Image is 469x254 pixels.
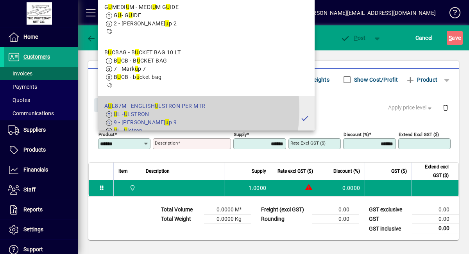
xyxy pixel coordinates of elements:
span: Supply [252,167,266,175]
a: Quotes [4,93,78,107]
td: 0.0000 Kg [204,215,251,224]
span: Quotes [8,97,30,103]
a: Payments [4,80,78,93]
button: Post [337,31,370,45]
a: Home [4,27,78,47]
span: Item [118,167,128,175]
a: Invoices [4,67,78,80]
a: Knowledge Base [444,2,459,27]
td: Freight (excl GST) [257,205,312,215]
a: Products [4,140,78,160]
span: Customers [23,54,50,60]
span: GST ($) [391,167,407,175]
td: 0.00 [412,205,459,215]
span: Apply price level [388,104,433,112]
td: 0.00 [312,205,359,215]
span: Communications [8,110,54,116]
mat-label: Description [155,140,178,146]
mat-label: Product [98,132,115,137]
td: 0.0000 [318,180,365,196]
td: 0.00 [412,224,459,234]
label: Show Cost/Profit [353,76,398,84]
span: Description [146,167,170,175]
mat-label: Rate excl GST ($) [290,140,326,146]
label: Show Line Volumes/Weights [256,76,329,84]
button: Add [104,6,129,20]
div: Customer Invoice [127,32,202,44]
button: Apply price level [385,101,437,115]
span: Settings [23,226,43,233]
span: Payments [8,84,37,90]
span: Financials [23,166,48,173]
td: GST inclusive [365,224,412,234]
div: The Whitebait Net Co [154,7,206,19]
span: 1.0000 [249,184,267,192]
button: Delete [436,98,455,117]
td: GST [365,215,412,224]
div: Product [88,90,459,119]
span: ost [340,35,366,41]
span: Products [23,147,46,153]
a: Suppliers [4,120,78,140]
button: Close [94,98,121,112]
a: Communications [4,107,78,120]
button: Product History [187,73,233,87]
a: Staff [4,180,78,200]
app-page-header-button: Close [92,101,123,108]
td: 0.0000 M³ [204,205,251,215]
a: Financials [4,160,78,180]
span: ave [449,32,461,44]
span: P [354,35,358,41]
span: Extend excl GST ($) [417,163,449,180]
td: 0.00 [412,215,459,224]
span: Home [23,34,38,40]
span: Product History [190,73,230,86]
span: Discount (%) [333,167,360,175]
button: Back [84,31,115,45]
span: Suppliers [23,127,46,133]
button: Cancel [414,31,435,45]
mat-label: Extend excl GST ($) [399,132,439,137]
td: Total Weight [157,215,204,224]
a: Reports [4,200,78,220]
span: Back [86,35,113,41]
app-page-header-button: Back [78,31,121,45]
app-page-header-button: Delete [436,104,455,111]
span: Staff [23,186,36,193]
td: GST exclusive [365,205,412,215]
mat-label: Discount (%) [344,132,369,137]
span: Invoices [8,70,32,77]
span: S [449,35,452,41]
span: Close [97,99,118,112]
span: Cancel [415,32,433,44]
mat-label: Supply [234,132,247,137]
div: [PERSON_NAME] [PERSON_NAME][EMAIL_ADDRESS][DOMAIN_NAME] [260,7,436,19]
span: Reports [23,206,43,213]
span: Support [23,246,43,252]
span: NEW [213,36,223,41]
button: Profile [129,6,154,20]
span: Rangiora [127,184,136,192]
a: Settings [4,220,78,240]
td: Total Volume [157,205,204,215]
td: Rounding [257,215,312,224]
td: 0.00 [312,215,359,224]
button: Save [447,31,463,45]
span: Rate excl GST ($) [277,167,313,175]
